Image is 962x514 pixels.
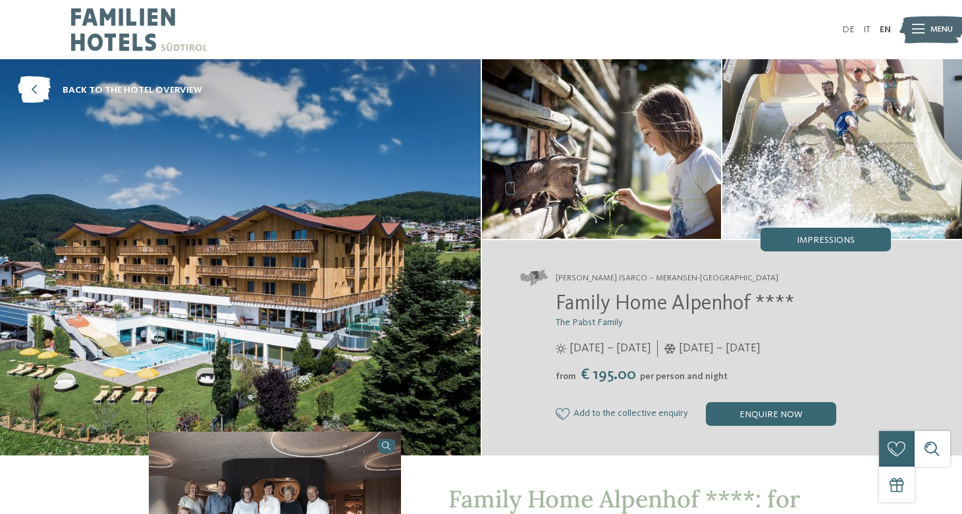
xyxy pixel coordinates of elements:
[574,409,688,419] span: Add to the collective enquiry
[556,272,778,284] span: [PERSON_NAME] Isarco – Meransen-[GEOGRAPHIC_DATA]
[880,25,891,34] a: EN
[679,340,761,357] span: [DATE] – [DATE]
[797,236,855,245] span: Impressions
[930,24,953,36] span: Menu
[556,294,795,315] span: Family Home Alpenhof ****
[664,344,676,354] i: Opening times in winter
[577,367,639,383] span: € 195.00
[863,25,870,34] a: IT
[556,372,576,381] span: from
[722,59,962,239] img: The family hotel in Meransen: everything is possible
[18,77,202,104] a: back to the hotel overview
[63,84,202,97] span: back to the hotel overview
[556,318,623,327] span: The Pabst Family
[706,402,836,426] div: enquire now
[640,372,728,381] span: per person and night
[570,340,651,357] span: [DATE] – [DATE]
[842,25,855,34] a: DE
[482,59,722,239] img: The family hotel in Meransen: everything is possible
[556,344,566,354] i: Opening times in summer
